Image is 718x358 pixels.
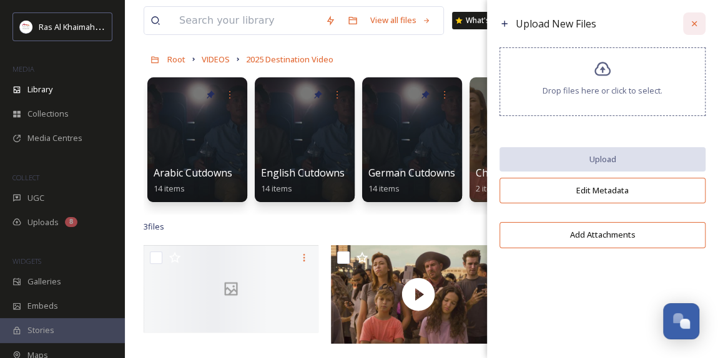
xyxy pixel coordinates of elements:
a: German Cutdowns14 items [368,167,455,194]
button: Open Chat [663,303,699,339]
span: Drop files here or click to select. [543,85,662,97]
button: Upload [499,147,706,172]
img: thumbnail [331,245,506,344]
span: Embeds [27,300,58,312]
span: MEDIA [12,64,34,74]
span: Uploads [27,216,59,228]
button: Edit Metadata [499,178,706,203]
span: UGC [27,192,44,204]
span: Chinese [476,166,513,180]
div: 8 [65,217,77,227]
a: VIDEOS [202,52,230,67]
img: Logo_RAKTDA_RGB-01.png [20,21,32,33]
span: Ras Al Khaimah Tourism Development Authority [39,21,215,32]
span: 3 file s [144,221,164,233]
a: Arabic Cutdowns14 items [154,167,232,194]
span: 14 items [368,183,400,194]
span: 2025 Destination Video [246,54,333,65]
a: What's New [452,12,514,29]
span: Library [27,84,52,95]
a: 2025 Destination Video [246,52,333,67]
span: Galleries [27,276,61,288]
span: Media Centres [27,132,82,144]
span: English Cutdowns [261,166,345,180]
span: COLLECT [12,173,39,182]
span: Stories [27,324,54,336]
a: Root [167,52,185,67]
input: Search your library [173,7,319,34]
span: Upload New Files [516,17,596,31]
a: View all files [364,8,437,32]
span: Arabic Cutdowns [154,166,232,180]
span: Root [167,54,185,65]
span: German Cutdowns [368,166,455,180]
span: VIDEOS [202,54,230,65]
span: 2 items [476,183,503,194]
button: Add Attachments [499,222,706,248]
span: 14 items [261,183,292,194]
span: 14 items [154,183,185,194]
span: Collections [27,108,69,120]
span: WIDGETS [12,256,41,266]
a: English Cutdowns14 items [261,167,345,194]
a: Chinese2 items [476,167,513,194]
